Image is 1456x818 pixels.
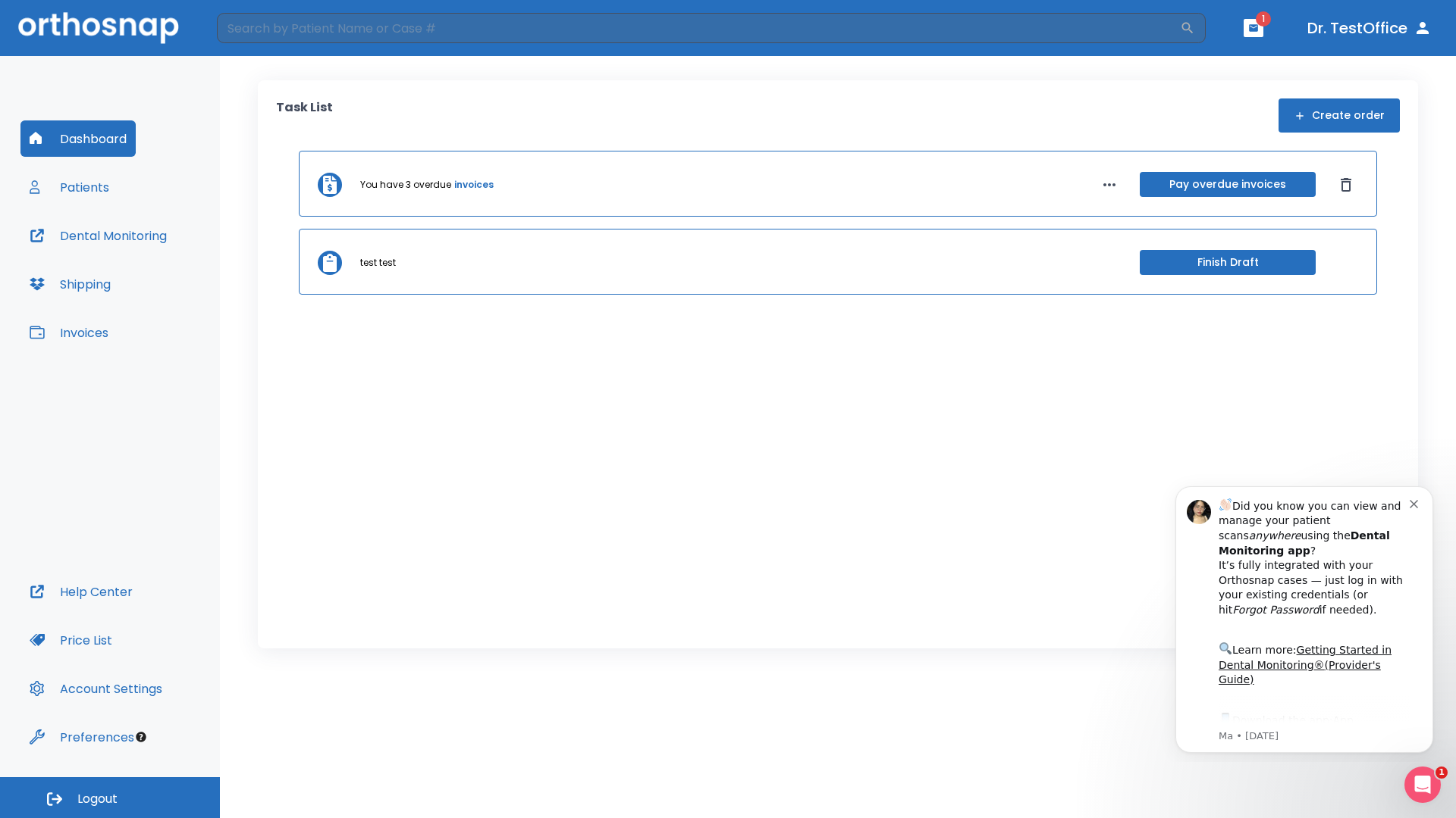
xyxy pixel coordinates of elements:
[20,573,142,610] button: Help Center
[20,217,176,254] button: Dental Monitoring
[20,169,118,205] button: Patients
[20,266,120,302] button: Shipping
[1153,473,1456,762] iframe: Intercom notifications message
[1140,172,1316,197] button: Pay overdue invoices
[134,730,148,744] div: Tooltip anchor
[20,314,118,351] button: Invoices
[454,178,494,192] a: invoices
[1279,98,1400,133] button: Create order
[1334,173,1358,197] button: Dismiss
[360,256,396,270] p: test test
[360,178,451,192] p: You have 3 overdue
[77,791,118,807] span: Logout
[276,98,333,133] p: Task List
[18,12,179,43] img: Orthosnap
[20,622,121,658] button: Price List
[20,120,136,157] button: Dashboard
[1256,11,1271,27] span: 1
[20,670,171,707] button: Account Settings
[66,257,257,270] p: Message from Ma, sent 6w ago
[1301,14,1438,42] button: Dr. TestOffice
[217,13,1180,43] input: Search by Patient Name or Case #
[20,719,143,755] button: Preferences
[1140,250,1316,275] button: Finish Draft
[257,23,269,36] button: Dismiss notification
[66,238,257,315] div: Download the app: | ​ Let us know if you need help getting started!
[66,242,201,269] a: App Store
[1404,766,1441,803] iframe: Intercom live chat
[1436,766,1448,779] span: 1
